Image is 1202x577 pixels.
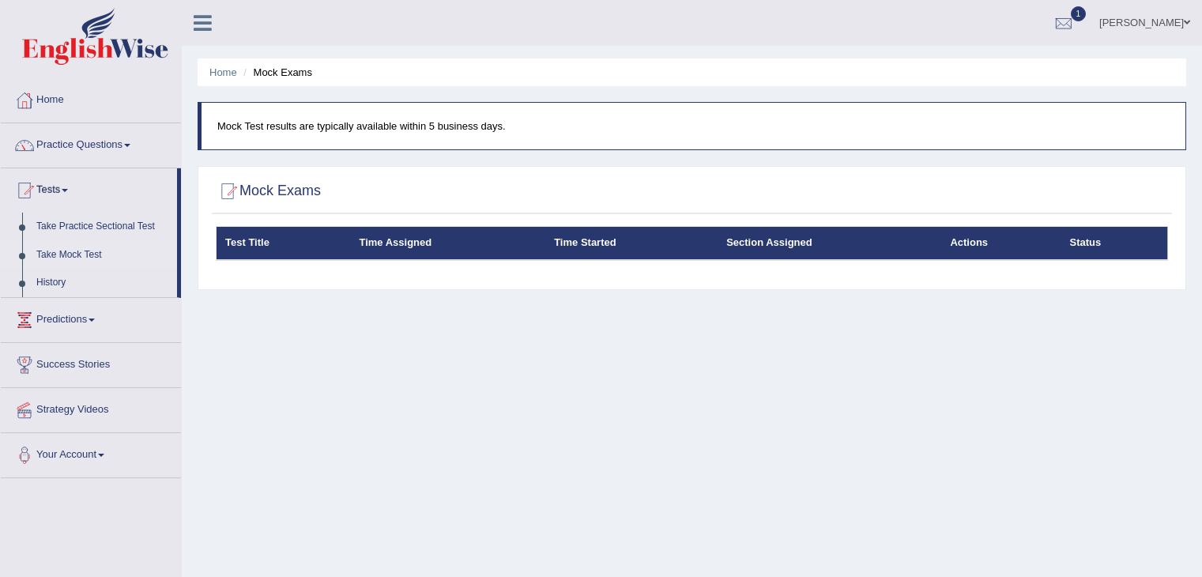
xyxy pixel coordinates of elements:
[239,65,312,80] li: Mock Exams
[217,119,1170,134] p: Mock Test results are typically available within 5 business days.
[217,227,351,260] th: Test Title
[545,227,718,260] th: Time Started
[209,66,237,78] a: Home
[29,269,177,297] a: History
[1,298,181,338] a: Predictions
[350,227,545,260] th: Time Assigned
[1,78,181,118] a: Home
[1071,6,1087,21] span: 1
[1,123,181,163] a: Practice Questions
[1,168,177,208] a: Tests
[29,213,177,241] a: Take Practice Sectional Test
[1061,227,1167,260] th: Status
[1,343,181,383] a: Success Stories
[941,227,1061,260] th: Actions
[718,227,941,260] th: Section Assigned
[216,179,321,203] h2: Mock Exams
[1,433,181,473] a: Your Account
[29,241,177,270] a: Take Mock Test
[1,388,181,428] a: Strategy Videos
